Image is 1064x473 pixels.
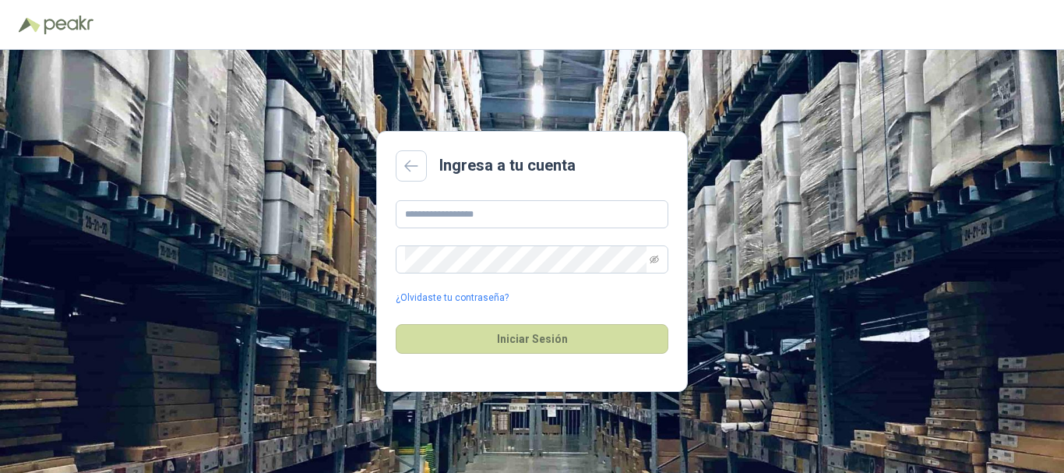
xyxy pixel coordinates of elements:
img: Peakr [44,16,93,34]
a: ¿Olvidaste tu contraseña? [396,291,509,305]
button: Iniciar Sesión [396,324,668,354]
h2: Ingresa a tu cuenta [439,154,576,178]
span: eye-invisible [650,255,659,264]
img: Logo [19,17,41,33]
